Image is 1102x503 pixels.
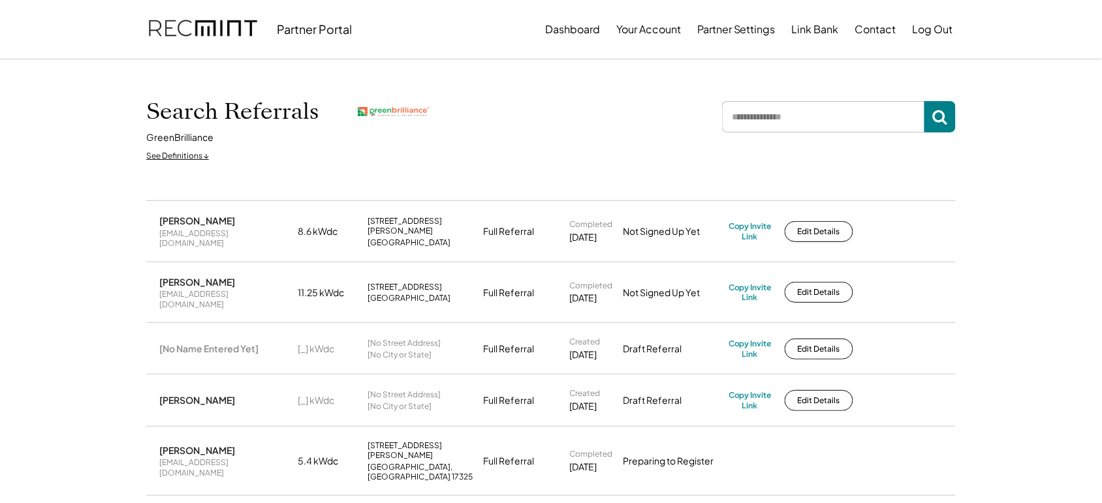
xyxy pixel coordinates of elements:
div: Copy Invite Link [729,390,772,410]
button: Edit Details [785,390,853,411]
div: [EMAIL_ADDRESS][DOMAIN_NAME] [159,457,290,478]
div: Full Referral [483,455,534,468]
div: Domain Overview [50,77,117,85]
button: Log Out [913,16,953,42]
div: 5.4 kWdc [298,455,360,468]
img: tab_domain_overview_orange.svg [35,76,46,86]
div: [No Street Address] [368,338,441,348]
div: [GEOGRAPHIC_DATA] [368,237,450,248]
div: [DATE] [569,348,597,361]
div: Copy Invite Link [729,282,772,303]
div: [No City or State] [368,350,432,360]
img: greenbrilliance.png [358,107,430,117]
div: Preparing to Register [623,455,721,468]
button: Your Account [616,16,681,42]
img: website_grey.svg [21,34,31,44]
div: 8.6 kWdc [298,225,360,238]
div: Full Referral [483,394,534,407]
div: Domain: [DOMAIN_NAME] [34,34,144,44]
div: Draft Referral [623,343,721,356]
img: recmint-logotype%403x.png [149,7,257,52]
div: Copy Invite Link [729,339,772,359]
div: Partner Portal [277,22,352,37]
img: tab_keywords_by_traffic_grey.svg [130,76,140,86]
div: GreenBrilliance [146,131,213,144]
div: Full Referral [483,286,534,299]
div: [DATE] [569,292,597,305]
div: [STREET_ADDRESS][PERSON_NAME] [368,440,475,461]
div: Completed [569,281,612,291]
button: Dashboard [545,16,600,42]
button: Partner Settings [697,16,776,42]
div: [GEOGRAPHIC_DATA] [368,293,450,303]
button: Contact [855,16,896,42]
div: Completed [569,219,612,230]
div: Keywords by Traffic [144,77,220,85]
div: [STREET_ADDRESS][PERSON_NAME] [368,216,475,236]
div: [EMAIL_ADDRESS][DOMAIN_NAME] [159,228,290,249]
img: logo_orange.svg [21,21,31,31]
div: [No Street Address] [368,389,441,400]
div: See Definitions ↓ [146,151,209,162]
div: [DATE] [569,231,597,244]
div: [_] kWdc [298,394,360,407]
button: Link Bank [792,16,839,42]
div: [PERSON_NAME] [159,215,235,226]
button: Edit Details [785,339,853,359]
div: [DATE] [569,461,597,474]
div: Full Referral [483,225,534,238]
div: [PERSON_NAME] [159,276,235,288]
div: [_] kWdc [298,343,360,356]
div: v 4.0.25 [37,21,64,31]
div: 11.25 kWdc [298,286,360,299]
div: Created [569,388,600,399]
div: [No City or State] [368,401,432,412]
div: [PERSON_NAME] [159,394,235,406]
div: Created [569,337,600,347]
div: Draft Referral [623,394,721,407]
div: [DATE] [569,400,597,413]
div: [EMAIL_ADDRESS][DOMAIN_NAME] [159,289,290,309]
div: [STREET_ADDRESS] [368,282,442,292]
div: Full Referral [483,343,534,356]
div: [GEOGRAPHIC_DATA], [GEOGRAPHIC_DATA] 17325 [368,462,475,482]
div: Copy Invite Link [729,221,772,241]
button: Edit Details [785,221,853,242]
div: [No Name Entered Yet] [159,343,259,354]
div: Completed [569,449,612,459]
div: Not Signed Up Yet [623,225,721,238]
button: Edit Details [785,282,853,303]
h1: Search Referrals [146,98,319,125]
div: [PERSON_NAME] [159,444,235,456]
div: Not Signed Up Yet [623,286,721,299]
